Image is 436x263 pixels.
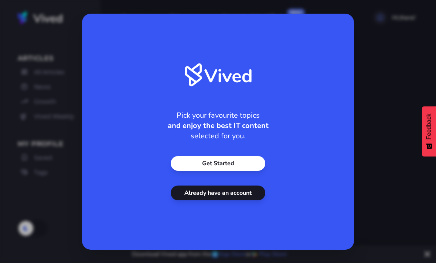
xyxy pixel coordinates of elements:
img: Vived [185,63,252,87]
a: Get Started [171,156,265,171]
span: Feedback [426,114,432,139]
strong: and enjoy the best IT content [168,121,269,131]
button: Feedback - Show survey [422,106,436,156]
a: Already have an account [171,186,265,200]
h2: Pick your favourite topics selected for you. [168,110,269,141]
